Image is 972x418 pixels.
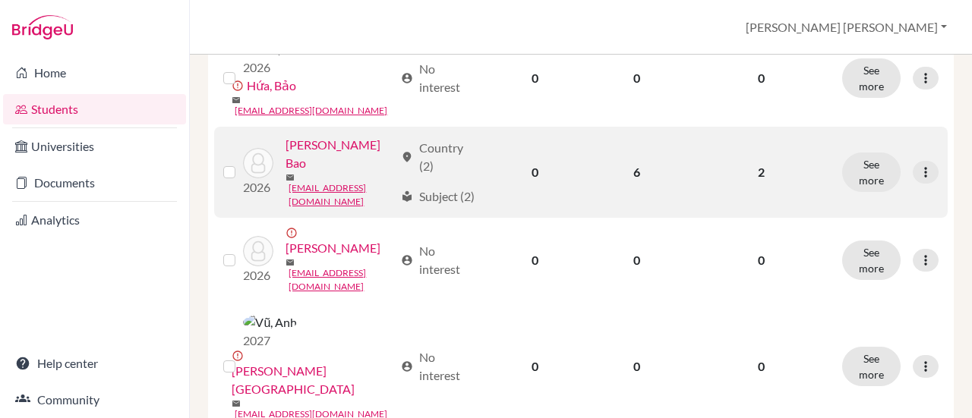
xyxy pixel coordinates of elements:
td: 6 [585,127,690,218]
button: See more [842,152,901,192]
span: mail [232,96,241,105]
div: No interest [401,60,476,96]
span: account_circle [401,254,413,266]
span: account_circle [401,360,413,372]
p: 2027 [243,332,297,350]
a: Universities [3,131,186,162]
a: [EMAIL_ADDRESS][DOMAIN_NAME] [235,104,387,118]
span: mail [286,173,295,182]
td: 0 [485,30,585,127]
p: 0 [699,357,824,376]
a: Analytics [3,205,186,235]
p: 2026 [243,266,273,284]
a: Home [3,58,186,88]
p: 2 [699,163,824,181]
span: account_circle [401,72,413,84]
img: Bridge-U [12,15,73,39]
div: No interest [401,348,476,385]
a: [PERSON_NAME] Bao [286,136,393,172]
div: Country (2) [401,139,476,175]
button: See more [842,347,901,386]
button: See more [842,240,901,280]
a: [PERSON_NAME][GEOGRAPHIC_DATA] [232,362,393,398]
span: local_library [401,190,413,203]
p: 2026 [243,58,305,77]
div: No interest [401,242,476,278]
span: location_on [401,151,413,163]
img: Vũ, Anh [243,313,297,332]
a: [EMAIL_ADDRESS][DOMAIN_NAME] [289,181,393,209]
a: Community [3,385,186,415]
p: 2026 [243,178,273,196]
button: See more [842,58,901,98]
p: 0 [699,69,824,87]
span: error_outline [232,350,247,362]
img: Nguyễn, Bảo [243,236,273,266]
td: 0 [585,30,690,127]
p: 0 [699,251,824,269]
td: 0 [485,127,585,218]
td: 0 [585,218,690,303]
a: Hứa, Bảo [247,77,296,95]
span: error_outline [286,227,301,239]
a: Help center [3,348,186,379]
a: Students [3,94,186,124]
a: [EMAIL_ADDRESS][DOMAIN_NAME] [289,266,393,294]
a: [PERSON_NAME] [286,239,380,257]
img: Nguyen, Quoc Bao [243,148,273,178]
a: Documents [3,168,186,198]
td: 0 [485,218,585,303]
div: Subject (2) [401,187,475,206]
span: mail [232,399,241,408]
button: [PERSON_NAME] [PERSON_NAME] [739,13,954,42]
span: mail [286,258,295,267]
